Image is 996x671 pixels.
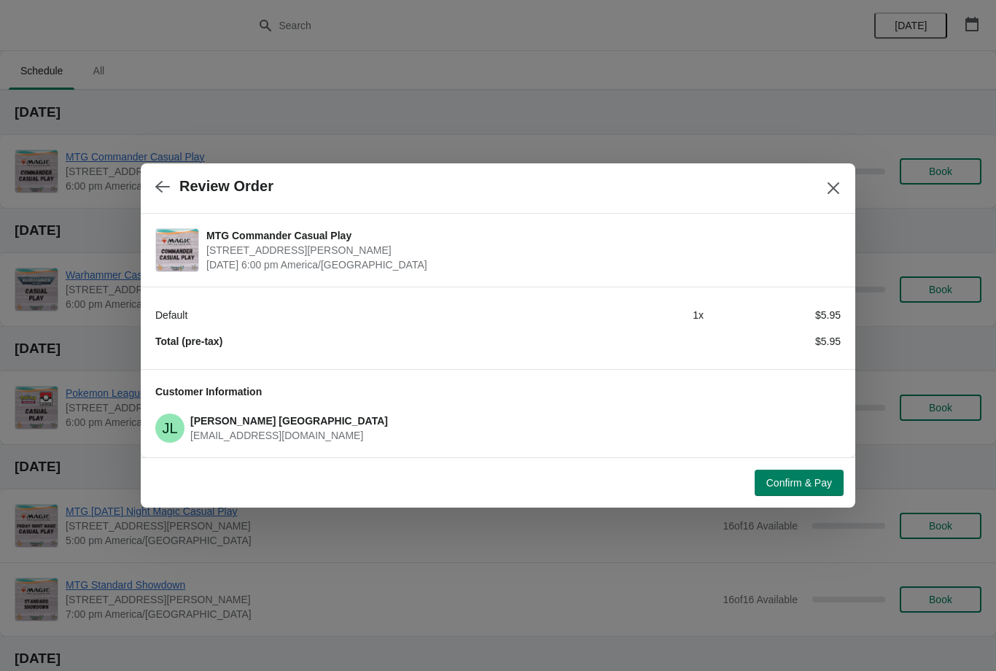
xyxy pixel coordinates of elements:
[190,415,388,427] span: [PERSON_NAME] [GEOGRAPHIC_DATA]
[155,308,567,322] div: Default
[155,335,222,347] strong: Total (pre-tax)
[704,308,841,322] div: $5.95
[766,477,832,489] span: Confirm & Pay
[206,243,833,257] span: [STREET_ADDRESS][PERSON_NAME]
[179,178,273,195] h2: Review Order
[162,420,177,436] text: JL
[755,470,844,496] button: Confirm & Pay
[156,229,198,271] img: MTG Commander Casual Play | 2040 Louetta Rd Ste I Spring, TX 77388 | September 30 | 6:00 pm Ameri...
[206,257,833,272] span: [DATE] 6:00 pm America/[GEOGRAPHIC_DATA]
[190,430,363,441] span: [EMAIL_ADDRESS][DOMAIN_NAME]
[704,334,841,349] div: $5.95
[155,414,184,443] span: Josh
[567,308,704,322] div: 1 x
[206,228,833,243] span: MTG Commander Casual Play
[820,175,847,201] button: Close
[155,386,262,397] span: Customer Information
